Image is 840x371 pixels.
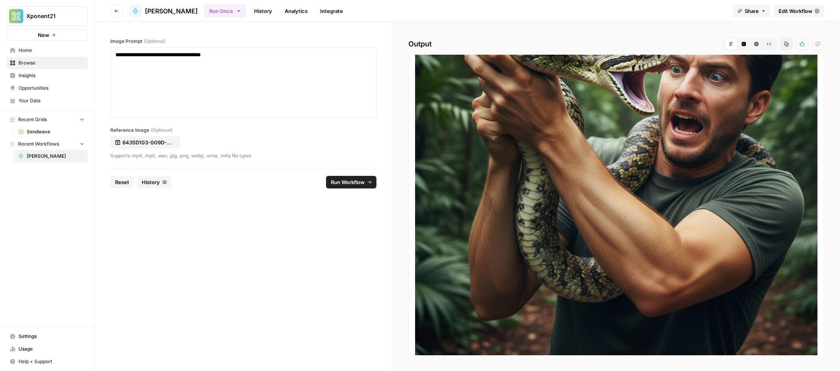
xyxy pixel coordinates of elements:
[110,127,376,134] label: Reference Image
[19,345,84,353] span: Usage
[19,333,84,340] span: Settings
[145,6,198,16] span: [PERSON_NAME]
[38,31,49,39] span: New
[19,358,84,365] span: Help + Support
[745,7,759,15] span: Share
[15,126,88,138] a: Sendwave
[122,138,173,146] p: 6435D103-009D-46E2-B487-892307243F36.JPG
[110,176,134,188] button: Reset
[6,355,88,368] button: Help + Support
[6,6,88,26] button: Workspace: Xponent21
[15,150,88,162] a: [PERSON_NAME]
[27,128,84,135] span: Sendwave
[6,82,88,94] a: Opportunities
[151,127,172,134] span: (Optional)
[110,136,180,149] button: 6435D103-009D-46E2-B487-892307243F36.JPG
[9,9,23,23] img: Xponent21 Logo
[19,72,84,79] span: Insights
[110,152,376,160] p: Supports .mp4, .mp3, .wav, .jpg, .png, .webp, .wma, .m4a file types
[408,38,824,50] h2: Output
[18,116,47,123] span: Recent Grids
[315,5,348,17] a: Integrate
[110,38,376,45] label: Image Prompt
[6,29,88,41] button: New
[19,47,84,54] span: Home
[115,178,129,186] span: Reset
[774,5,824,17] a: Edit Workflow
[129,5,198,17] a: [PERSON_NAME]
[280,5,312,17] a: Analytics
[19,59,84,66] span: Browse
[6,57,88,69] a: Browse
[6,94,88,107] a: Your Data
[6,330,88,343] a: Settings
[204,4,246,18] button: Run Once
[6,44,88,57] a: Home
[6,343,88,355] a: Usage
[779,7,812,15] span: Edit Workflow
[18,140,59,148] span: Recent Workflows
[6,114,88,126] button: Recent Grids
[331,178,365,186] span: Run Workflow
[733,5,771,17] button: Share
[19,85,84,92] span: Opportunities
[144,38,165,45] span: (Optional)
[19,97,84,104] span: Your Data
[326,176,376,188] button: Run Workflow
[27,153,84,160] span: [PERSON_NAME]
[6,69,88,82] a: Insights
[249,5,277,17] a: History
[142,178,160,186] span: History
[137,176,172,188] button: History
[6,138,88,150] button: Recent Workflows
[26,12,74,20] span: Xponent21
